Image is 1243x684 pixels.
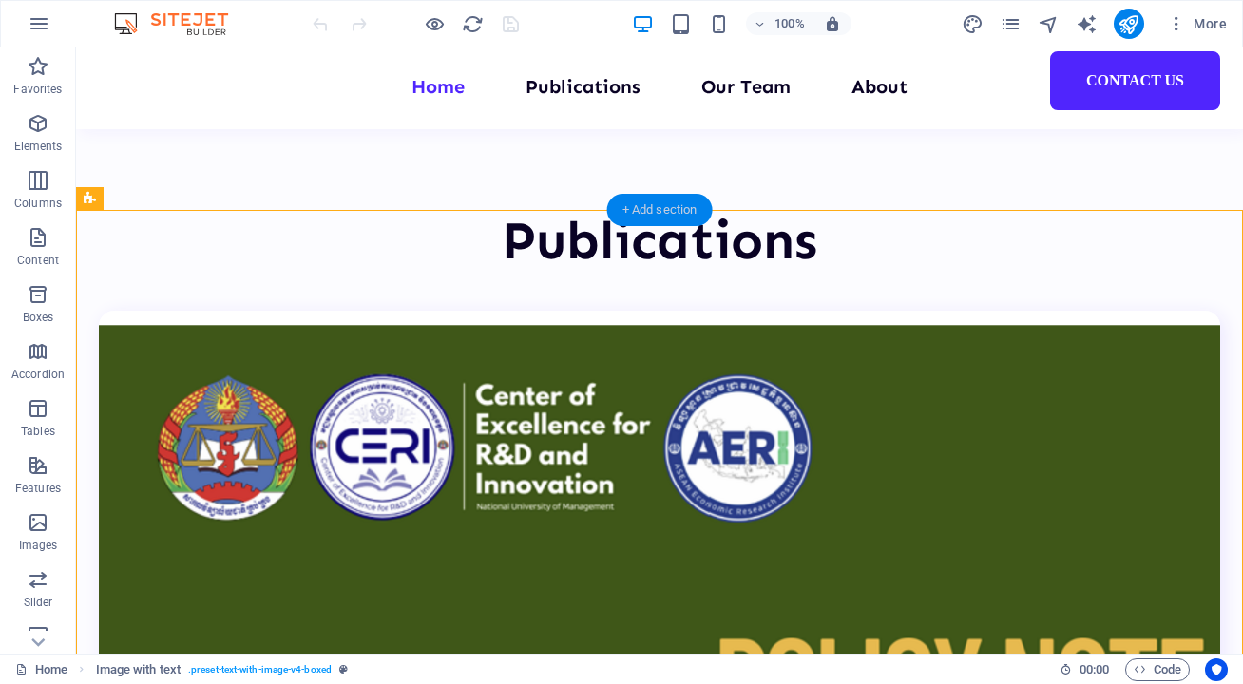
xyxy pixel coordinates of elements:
[109,12,252,35] img: Editor Logo
[15,481,61,496] p: Features
[1205,658,1228,681] button: Usercentrics
[1060,658,1110,681] h6: Session time
[14,139,63,154] p: Elements
[13,82,62,97] p: Favorites
[461,12,484,35] button: reload
[1038,13,1060,35] i: Navigator
[1093,662,1096,676] span: :
[96,658,181,681] span: Click to select. Double-click to edit
[746,12,813,35] button: 100%
[96,658,348,681] nav: breadcrumb
[76,47,1243,654] iframe: To enrich screen reader interactions, please activate Accessibility in Grammarly extension settings
[824,15,841,32] i: On resize automatically adjust zoom level to fit chosen device.
[1159,9,1234,39] button: More
[1114,9,1144,39] button: publish
[607,194,713,226] div: + Add section
[1038,12,1061,35] button: navigator
[19,538,58,553] p: Images
[339,664,348,674] i: This element is a customizable preset
[462,13,484,35] i: Reload page
[15,658,67,681] a: Click to cancel selection. Double-click to open Pages
[188,658,332,681] span: . preset-text-with-image-v4-boxed
[1125,658,1190,681] button: Code
[1118,13,1139,35] i: Publish
[1000,12,1023,35] button: pages
[17,253,59,268] p: Content
[23,310,54,325] p: Boxes
[24,595,53,610] p: Slider
[774,12,805,35] h6: 100%
[11,367,65,382] p: Accordion
[1000,13,1022,35] i: Pages (Ctrl+Alt+S)
[1080,658,1109,681] span: 00 00
[21,424,55,439] p: Tables
[1076,12,1099,35] button: text_generator
[14,196,62,211] p: Columns
[1167,14,1227,33] span: More
[1076,13,1098,35] i: AI Writer
[1134,658,1181,681] span: Code
[962,13,984,35] i: Design (Ctrl+Alt+Y)
[962,12,985,35] button: design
